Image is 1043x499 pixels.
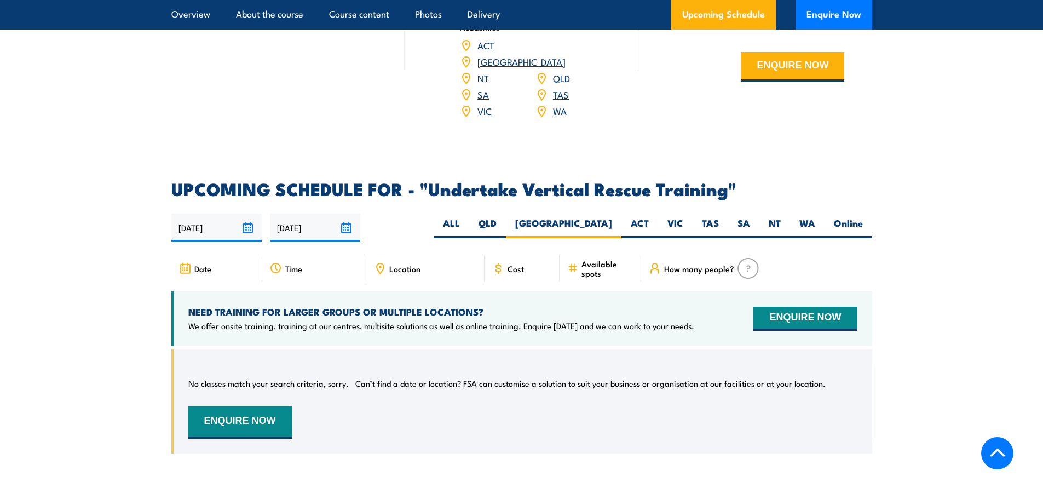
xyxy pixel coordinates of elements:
[188,406,292,439] button: ENQUIRE NOW
[389,264,420,273] span: Location
[664,264,734,273] span: How many people?
[506,217,621,238] label: [GEOGRAPHIC_DATA]
[508,264,524,273] span: Cost
[477,55,566,68] a: [GEOGRAPHIC_DATA]
[477,104,492,117] a: VIC
[477,71,489,84] a: NT
[171,181,872,196] h2: UPCOMING SCHEDULE FOR - "Undertake Vertical Rescue Training"
[553,104,567,117] a: WA
[581,259,633,278] span: Available spots
[188,320,694,331] p: We offer onsite training, training at our centres, multisite solutions as well as online training...
[741,52,844,82] button: ENQUIRE NOW
[790,217,825,238] label: WA
[434,217,469,238] label: ALL
[553,88,569,101] a: TAS
[477,38,494,51] a: ACT
[759,217,790,238] label: NT
[188,306,694,318] h4: NEED TRAINING FOR LARGER GROUPS OR MULTIPLE LOCATIONS?
[285,264,302,273] span: Time
[477,88,489,101] a: SA
[658,217,693,238] label: VIC
[194,264,211,273] span: Date
[753,307,857,331] button: ENQUIRE NOW
[693,217,728,238] label: TAS
[355,378,826,389] p: Can’t find a date or location? FSA can customise a solution to suit your business or organisation...
[188,378,349,389] p: No classes match your search criteria, sorry.
[171,214,262,242] input: From date
[728,217,759,238] label: SA
[553,71,570,84] a: QLD
[469,217,506,238] label: QLD
[825,217,872,238] label: Online
[270,214,360,242] input: To date
[621,217,658,238] label: ACT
